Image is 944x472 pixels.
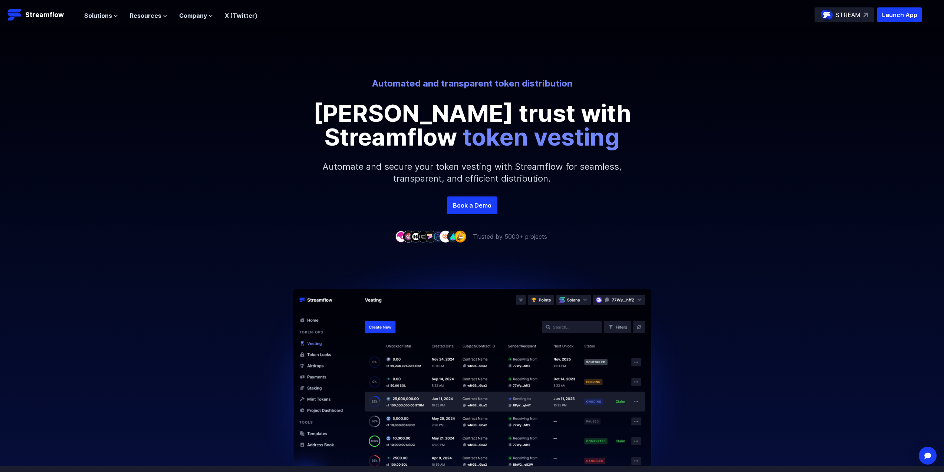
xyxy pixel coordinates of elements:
img: company-6 [432,231,444,242]
img: company-2 [402,231,414,242]
p: [PERSON_NAME] trust with Streamflow [305,101,639,149]
img: Streamflow Logo [7,7,22,22]
button: Resources [130,11,167,20]
img: Hero Image [244,241,700,466]
a: Streamflow [7,7,77,22]
img: company-8 [447,231,459,242]
a: Book a Demo [447,196,497,214]
span: Resources [130,11,161,20]
p: Automated and transparent token distribution [267,78,678,89]
img: company-9 [454,231,466,242]
button: Company [179,11,213,20]
div: Open Intercom Messenger [919,447,937,465]
img: company-4 [417,231,429,242]
p: Trusted by 5000+ projects [473,232,547,241]
button: Launch App [877,7,922,22]
img: company-5 [425,231,437,242]
p: Automate and secure your token vesting with Streamflow for seamless, transparent, and efficient d... [313,149,632,196]
button: Solutions [84,11,118,20]
p: STREAM [836,10,861,19]
img: company-1 [395,231,407,242]
img: company-7 [440,231,451,242]
span: Company [179,11,207,20]
img: company-3 [410,231,422,242]
a: STREAM [815,7,874,22]
span: Solutions [84,11,112,20]
img: top-right-arrow.svg [864,13,868,17]
img: streamflow-logo-circle.png [821,9,833,21]
a: X (Twitter) [225,12,257,19]
span: token vesting [463,123,620,151]
p: Streamflow [25,10,64,20]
